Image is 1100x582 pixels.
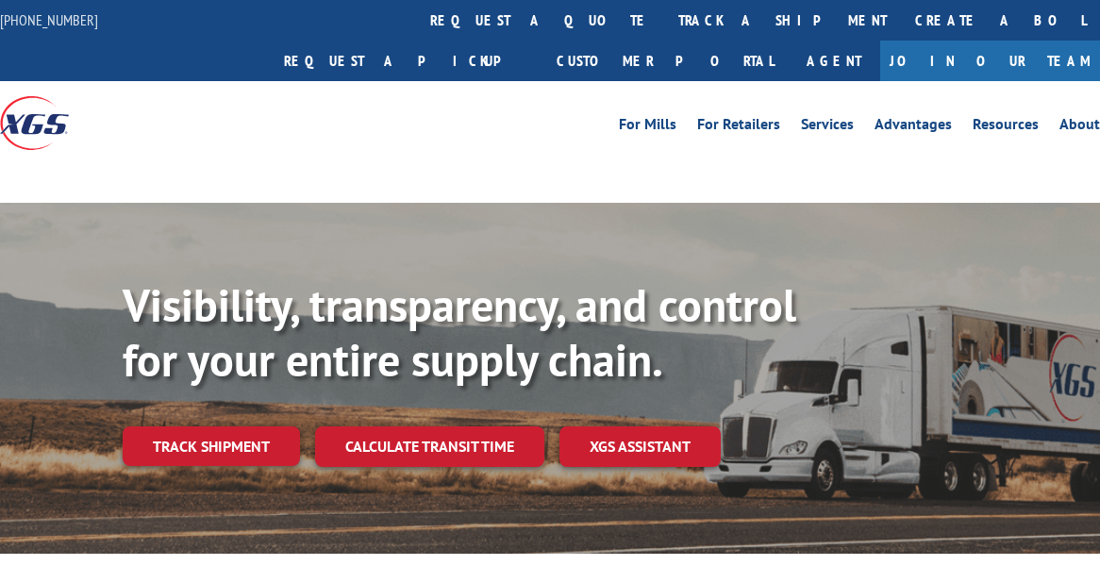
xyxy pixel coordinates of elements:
[315,426,544,467] a: Calculate transit time
[619,117,676,138] a: For Mills
[875,117,952,138] a: Advantages
[1059,117,1100,138] a: About
[788,41,880,81] a: Agent
[123,275,796,389] b: Visibility, transparency, and control for your entire supply chain.
[973,117,1039,138] a: Resources
[801,117,854,138] a: Services
[123,426,300,466] a: Track shipment
[542,41,788,81] a: Customer Portal
[270,41,542,81] a: Request a pickup
[880,41,1100,81] a: Join Our Team
[559,426,721,467] a: XGS ASSISTANT
[697,117,780,138] a: For Retailers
